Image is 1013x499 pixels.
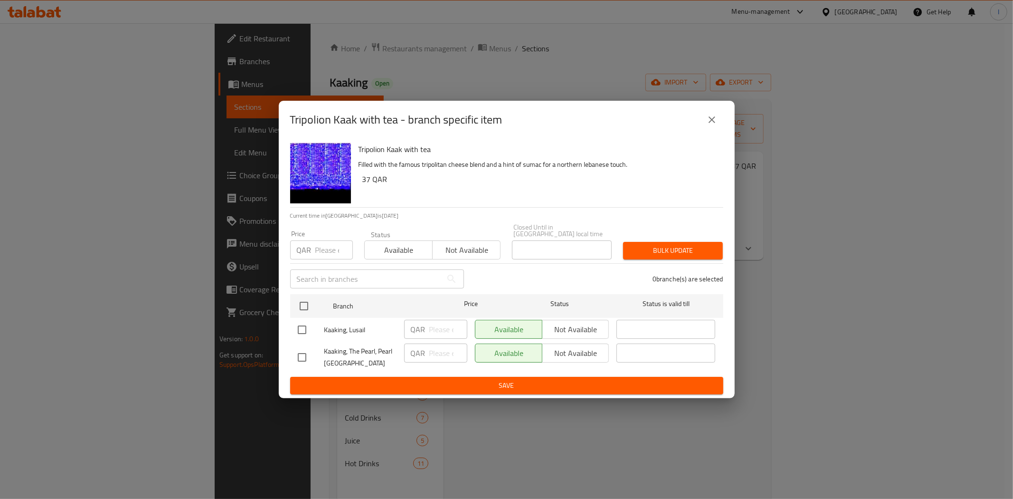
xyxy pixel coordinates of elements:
h2: Tripolion Kaak with tea - branch specific item [290,112,502,127]
button: Not available [432,240,501,259]
input: Please enter price [315,240,353,259]
p: Filled with the famous tripolitan cheese blend and a hint of sumac for a northern lebanese touch. [359,159,716,171]
button: Available [364,240,433,259]
input: Please enter price [429,344,467,363]
h6: Tripolion Kaak with tea [359,143,716,156]
span: Kaaking, The Pearl, Pearl [GEOGRAPHIC_DATA] [324,345,397,369]
p: QAR [297,244,312,256]
button: Save [290,377,723,394]
img: Tripolion Kaak with tea [290,143,351,203]
p: Current time in [GEOGRAPHIC_DATA] is [DATE] [290,211,723,220]
span: Status is valid till [616,298,715,310]
span: Not available [436,243,497,257]
h6: 37 QAR [362,173,716,186]
span: Branch [333,300,432,312]
span: Bulk update [631,245,715,257]
p: 0 branche(s) are selected [653,274,723,284]
span: Kaaking, Lusail [324,324,397,336]
button: close [701,108,723,131]
span: Save [298,380,716,392]
button: Bulk update [623,242,723,259]
input: Search in branches [290,269,442,288]
span: Available [369,243,429,257]
span: Status [510,298,609,310]
p: QAR [411,324,426,335]
p: QAR [411,347,426,359]
input: Please enter price [429,320,467,339]
span: Price [439,298,502,310]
